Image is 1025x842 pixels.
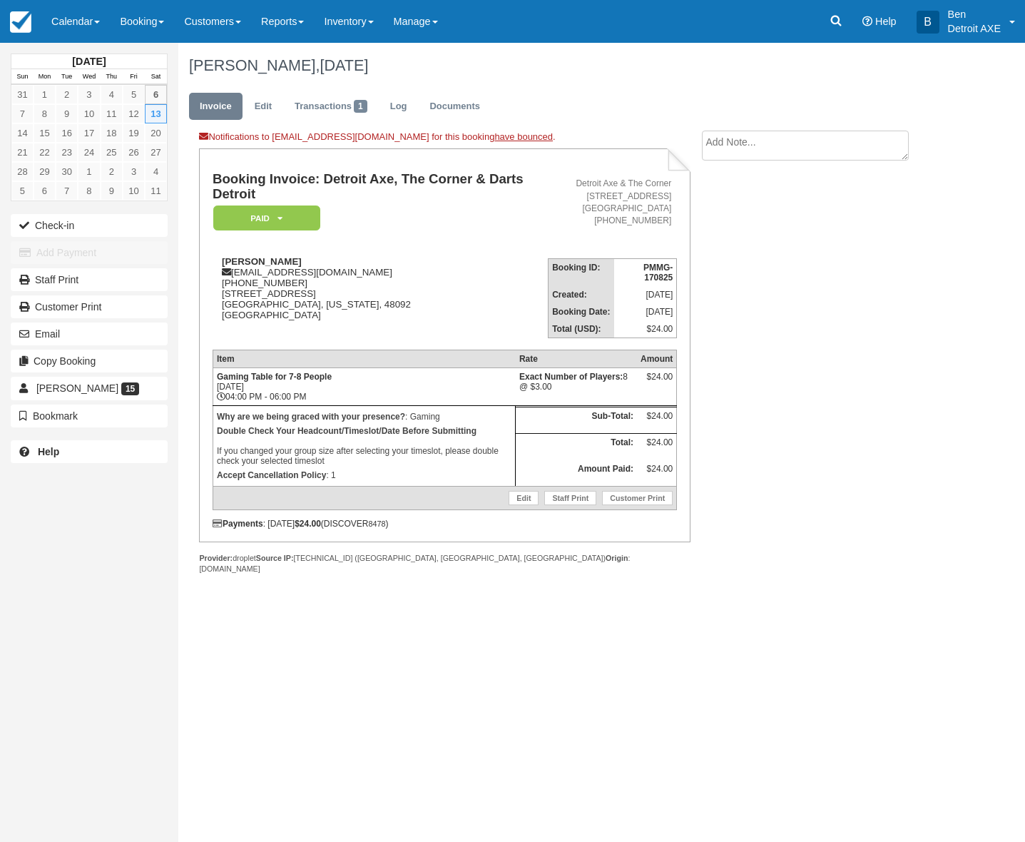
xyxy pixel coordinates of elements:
[614,320,677,338] td: $24.00
[11,214,168,237] button: Check-in
[78,85,100,104] a: 3
[145,181,167,201] a: 11
[217,412,405,422] strong: Why are we being graced with your presence?
[145,85,167,104] a: 6
[217,372,332,382] strong: Gaming Table for 7-8 People
[101,85,123,104] a: 4
[145,123,167,143] a: 20
[549,320,614,338] th: Total (USD):
[10,11,31,33] img: checkfront-main-nav-mini-logo.png
[369,519,386,528] small: 8478
[509,491,539,505] a: Edit
[637,460,677,487] td: $24.00
[11,123,34,143] a: 14
[549,303,614,320] th: Booking Date:
[101,104,123,123] a: 11
[606,554,628,562] strong: Origin
[494,131,553,142] a: have bounced
[123,162,145,181] a: 3
[11,181,34,201] a: 5
[56,181,78,201] a: 7
[145,162,167,181] a: 4
[56,69,78,85] th: Tue
[78,69,100,85] th: Wed
[11,295,168,318] a: Customer Print
[123,104,145,123] a: 12
[78,162,100,181] a: 1
[189,57,937,74] h1: [PERSON_NAME],
[213,205,315,231] a: Paid
[34,85,56,104] a: 1
[516,368,637,406] td: 8 @ $3.00
[419,93,491,121] a: Documents
[11,377,168,400] a: [PERSON_NAME] 15
[948,21,1001,36] p: Detroit AXE
[637,350,677,368] th: Amount
[614,303,677,320] td: [DATE]
[11,162,34,181] a: 28
[11,323,168,345] button: Email
[34,104,56,123] a: 8
[56,143,78,162] a: 23
[516,434,637,460] th: Total:
[101,69,123,85] th: Thu
[34,123,56,143] a: 15
[213,206,320,230] em: Paid
[56,104,78,123] a: 9
[56,162,78,181] a: 30
[11,440,168,463] a: Help
[320,56,368,74] span: [DATE]
[56,85,78,104] a: 2
[34,69,56,85] th: Mon
[217,426,476,436] b: Double Check Your Headcount/Timeslot/Date Before Submitting
[78,143,100,162] a: 24
[643,263,673,283] strong: PMMG-170825
[917,11,939,34] div: B
[222,256,302,267] strong: [PERSON_NAME]
[123,69,145,85] th: Fri
[516,407,637,434] th: Sub-Total:
[11,405,168,427] button: Bookmark
[121,382,139,395] span: 15
[213,519,263,529] strong: Payments
[56,123,78,143] a: 16
[213,172,548,201] h1: Booking Invoice: Detroit Axe, The Corner & Darts Detroit
[38,446,59,457] b: Help
[101,162,123,181] a: 2
[199,553,690,574] div: droplet [TECHNICAL_ID] ([GEOGRAPHIC_DATA], [GEOGRAPHIC_DATA], [GEOGRAPHIC_DATA]) : [DOMAIN_NAME]
[78,104,100,123] a: 10
[213,368,515,406] td: [DATE] 04:00 PM - 06:00 PM
[34,143,56,162] a: 22
[11,69,34,85] th: Sun
[641,372,673,393] div: $24.00
[145,69,167,85] th: Sat
[554,178,671,227] address: Detroit Axe & The Corner [STREET_ADDRESS] [GEOGRAPHIC_DATA] [PHONE_NUMBER]
[78,123,100,143] a: 17
[549,286,614,303] th: Created:
[101,123,123,143] a: 18
[78,181,100,201] a: 8
[256,554,294,562] strong: Source IP:
[213,519,677,529] div: : [DATE] (DISCOVER )
[217,468,511,482] p: : 1
[213,350,515,368] th: Item
[284,93,378,121] a: Transactions1
[199,554,233,562] strong: Provider:
[11,350,168,372] button: Copy Booking
[11,143,34,162] a: 21
[145,143,167,162] a: 27
[295,519,321,529] strong: $24.00
[948,7,1001,21] p: Ben
[354,100,367,113] span: 1
[516,350,637,368] th: Rate
[101,143,123,162] a: 25
[217,424,511,468] p: If you changed your group size after selecting your timeslot, please double check your selected t...
[34,181,56,201] a: 6
[11,241,168,264] button: Add Payment
[637,407,677,434] td: $24.00
[516,460,637,487] th: Amount Paid:
[875,16,897,27] span: Help
[544,491,596,505] a: Staff Print
[862,16,872,26] i: Help
[34,162,56,181] a: 29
